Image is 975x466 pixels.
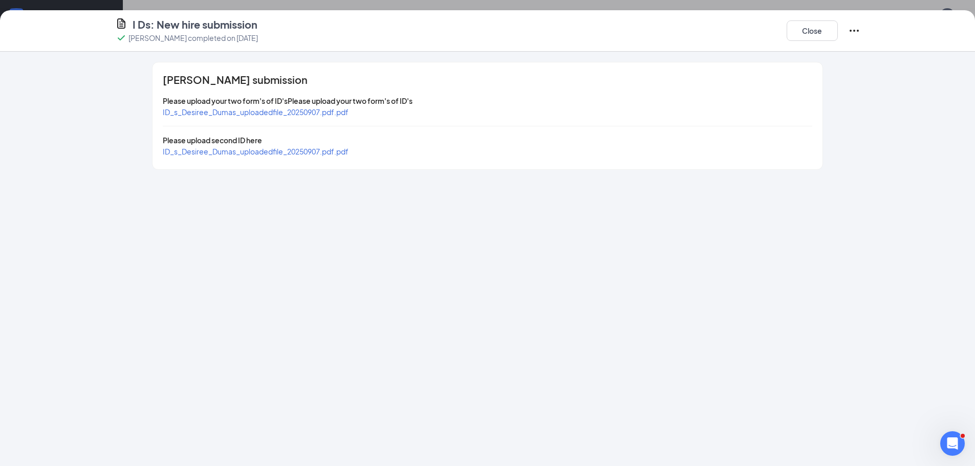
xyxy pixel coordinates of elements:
[133,17,257,32] h4: I Ds: New hire submission
[128,33,258,43] p: [PERSON_NAME] completed on [DATE]
[848,25,860,37] svg: Ellipses
[163,136,262,145] span: Please upload second ID here
[115,17,127,30] svg: CustomFormIcon
[163,147,349,156] a: ID_s_Desiree_Dumas_uploadedfile_20250907.pdf.pdf
[163,107,349,117] a: ID_s_Desiree_Dumas_uploadedfile_20250907.pdf.pdf
[163,75,308,85] span: [PERSON_NAME] submission
[115,32,127,44] svg: Checkmark
[940,431,965,456] iframe: Intercom live chat
[787,20,838,41] button: Close
[163,96,413,105] span: Please upload your two form's of ID'sPlease upload your two form's of ID's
